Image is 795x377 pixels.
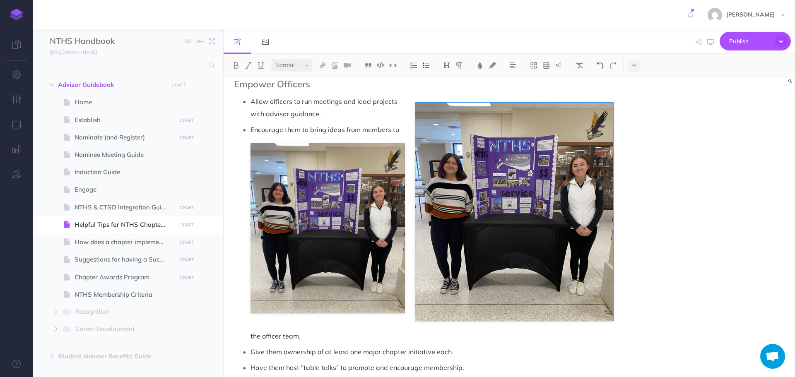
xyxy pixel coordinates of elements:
[609,62,617,69] img: Redo
[364,62,372,69] img: Blockquote button
[50,58,204,73] input: Search
[176,255,197,264] button: DRAFT
[251,125,399,134] span: Encourage them to bring ideas from members to
[331,62,339,69] img: Add image button
[75,115,173,125] span: Establish
[75,255,173,264] span: Suggestions for having a Successful Chapter
[75,324,161,335] span: Career Development
[179,222,194,228] small: DRAFT
[729,35,771,48] span: Publish
[179,275,194,280] small: DRAFT
[319,62,326,69] img: Link button
[422,62,430,69] img: Unordered list button
[708,8,722,22] img: e15ca27c081d2886606c458bc858b488.jpg
[58,351,163,361] span: Student Member Benefits Guide
[389,62,397,68] img: Inline code button
[171,82,186,88] small: DRAFT
[251,143,405,313] img: WEtttI2j8qJmgt685HBp.png
[75,132,173,142] span: Nominate (and Register)
[176,238,197,247] button: DRAFT
[168,80,189,90] button: DRAFT
[75,202,173,212] span: NTHS & CTSO Integration Guide
[251,363,464,372] span: Have them host "table talks" to promote and encourage membership.
[443,62,450,69] img: Headings dropdown button
[476,62,484,69] img: Text color button
[75,237,173,247] span: How does a chapter implement the Core Four Objectives?
[75,167,173,177] span: Induction Guide
[75,290,173,300] span: NTHS Membership Criteria
[234,78,310,90] span: Empower Officers
[75,150,173,160] span: Nominee Meeting Guide
[176,133,197,142] button: DRAFT
[722,11,779,18] span: [PERSON_NAME]
[33,48,105,56] a: [URL][DOMAIN_NAME]
[597,62,604,69] img: Undo
[179,135,194,140] small: DRAFT
[75,220,173,230] span: Helpful Tips for NTHS Chapter Officers
[75,185,173,195] span: Engage
[232,62,240,69] img: Bold button
[760,344,785,369] a: Open chat
[251,97,399,118] span: Allow officers to run meetings and lead projects with advisor guidance.
[176,220,197,230] button: DRAFT
[75,97,173,107] span: Home
[509,62,517,69] img: Alignment dropdown menu button
[257,62,265,69] img: Underline button
[555,62,562,69] img: Callout dropdown menu button
[50,49,97,55] small: [URL][DOMAIN_NAME]
[542,62,550,69] img: Create table button
[176,203,197,212] button: DRAFT
[720,32,791,50] button: Publish
[179,205,194,210] small: DRAFT
[344,62,351,69] img: Add video button
[179,118,194,123] small: DRAFT
[176,273,197,282] button: DRAFT
[455,62,463,69] img: Paragraph button
[377,62,384,68] img: Code block button
[58,80,163,90] span: Advisor Guidebook
[75,307,161,317] span: Recognition
[576,62,583,69] img: Clear styles button
[251,348,453,356] span: Give them ownership of at least one major chapter initiative each.
[75,272,173,282] span: Chapter Awards Program
[176,115,197,125] button: DRAFT
[251,332,301,340] span: the officer team.
[410,62,417,69] img: Ordered list button
[179,257,194,262] small: DRAFT
[489,62,496,69] img: Text background color button
[179,240,194,245] small: DRAFT
[50,35,147,48] input: Documentation Name
[245,62,252,69] img: Italic button
[10,9,23,20] img: logo-mark.svg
